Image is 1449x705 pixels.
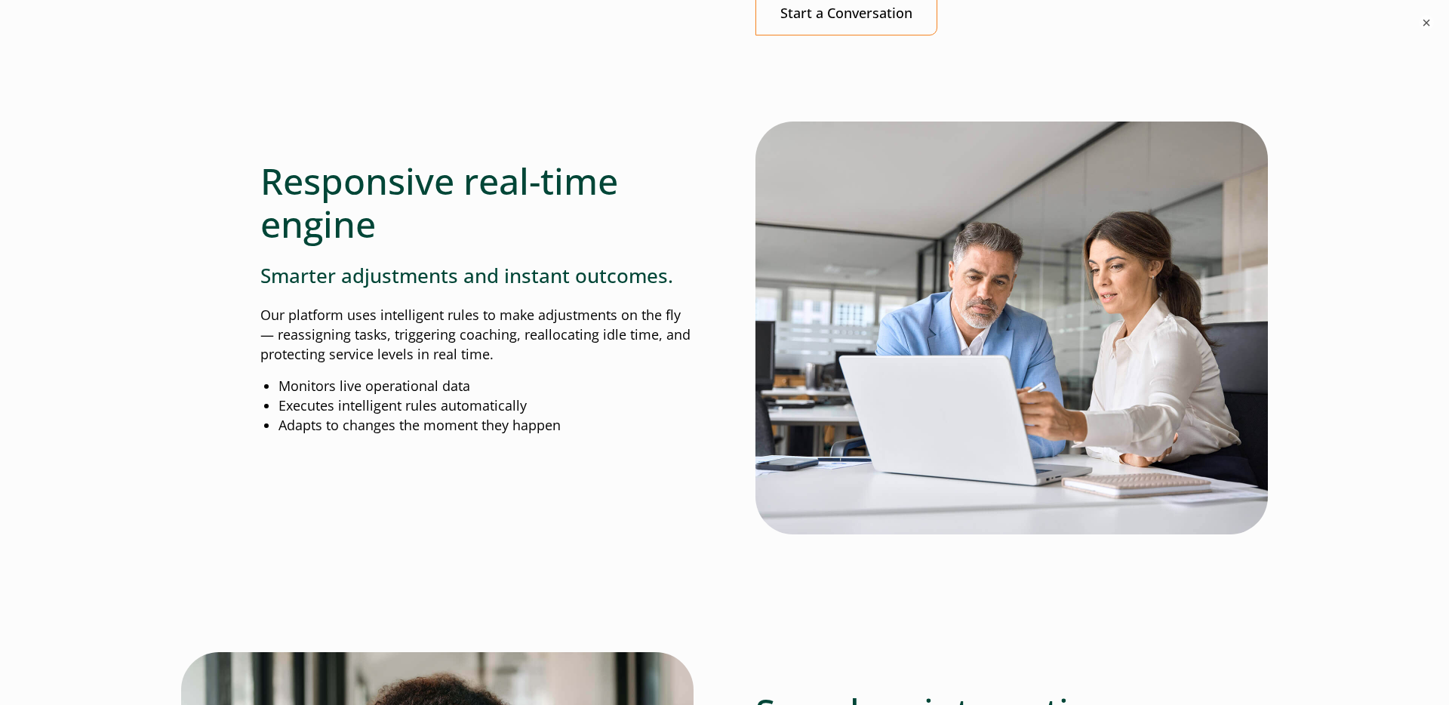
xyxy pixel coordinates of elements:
[278,396,694,416] li: Executes intelligent rules automatically
[260,264,694,288] h3: Smarter adjustments and instant outcomes.
[278,416,694,436] li: Adapts to changes the moment they happen
[278,377,694,396] li: Monitors live operational data
[1419,15,1434,30] button: ×
[755,122,1268,534] img: Working with Intradiem's platform
[260,306,694,365] p: Our platform uses intelligent rules to make adjustments on the fly— reassigning tasks, triggering...
[260,159,694,246] h2: Responsive real-time engine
